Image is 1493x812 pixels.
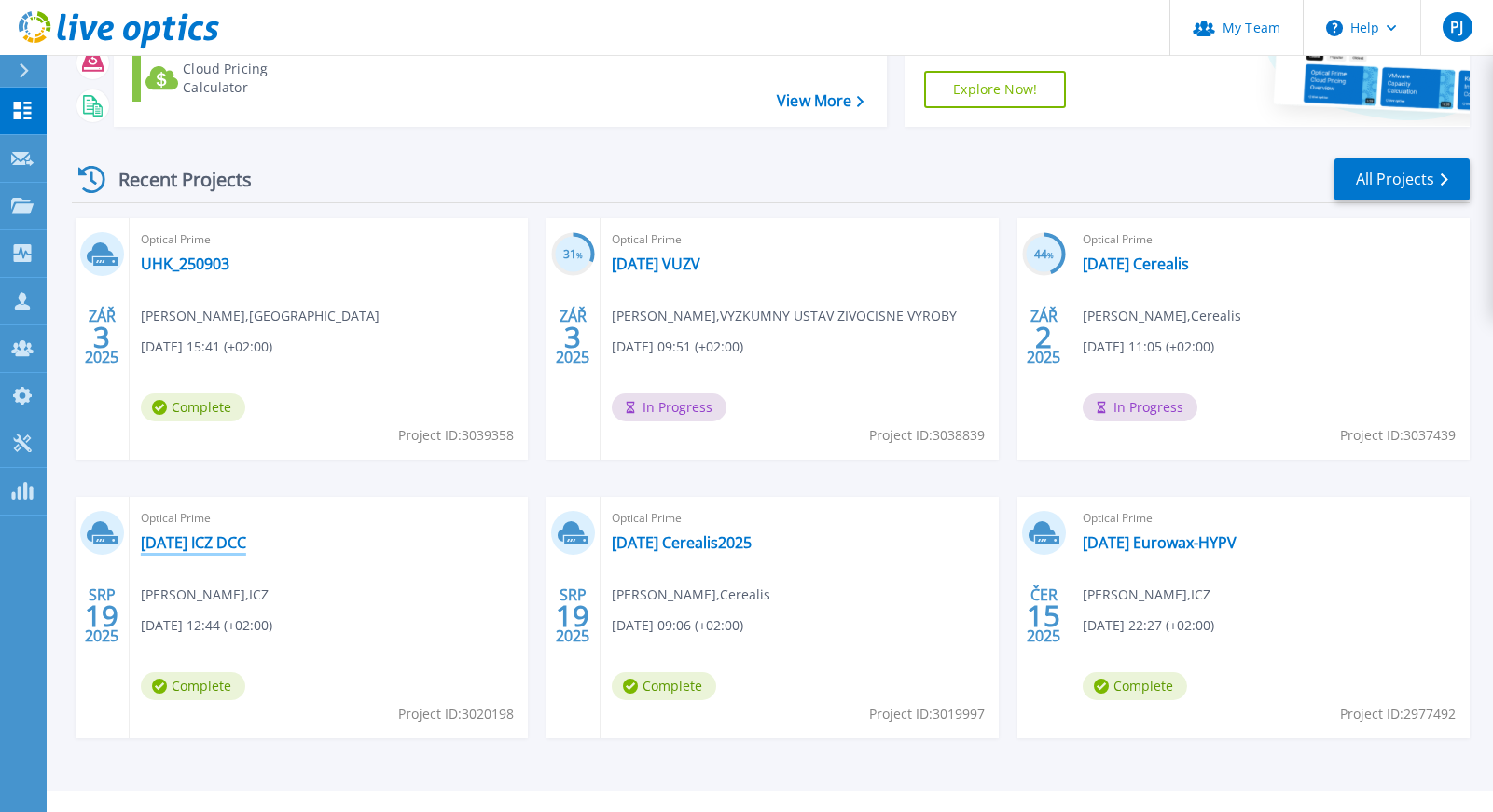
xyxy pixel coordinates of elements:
[1083,229,1458,250] span: Optical Prime
[141,615,272,636] span: [DATE] 12:44 (+02:00)
[1083,393,1197,421] span: In Progress
[612,508,988,529] span: Optical Prime
[1083,672,1187,700] span: Complete
[1450,20,1463,34] span: PJ
[1027,608,1060,624] span: 15
[141,255,229,273] a: UHK_250903
[85,608,118,624] span: 19
[556,608,589,624] span: 19
[1083,508,1458,529] span: Optical Prime
[1334,158,1470,200] a: All Projects
[1083,255,1189,273] a: [DATE] Cerealis
[869,704,985,724] span: Project ID: 3019997
[141,585,269,605] span: [PERSON_NAME] , ICZ
[1083,585,1210,605] span: [PERSON_NAME] , ICZ
[612,229,988,250] span: Optical Prime
[93,329,110,345] span: 3
[1035,329,1052,345] span: 2
[84,582,119,650] div: SRP 2025
[1026,582,1061,650] div: ČER 2025
[612,672,716,700] span: Complete
[1340,704,1456,724] span: Project ID: 2977492
[612,337,743,357] span: [DATE] 09:51 (+02:00)
[576,250,583,260] span: %
[84,303,119,371] div: ZÁŘ 2025
[777,92,864,110] a: View More
[398,704,514,724] span: Project ID: 3020198
[869,425,985,446] span: Project ID: 3038839
[141,533,246,552] a: [DATE] ICZ DCC
[612,615,743,636] span: [DATE] 09:06 (+02:00)
[1022,244,1066,266] h3: 44
[141,508,517,529] span: Optical Prime
[612,306,957,326] span: [PERSON_NAME] , VYZKUMNY USTAV ZIVOCISNE VYROBY
[612,533,752,552] a: [DATE] Cerealis2025
[1340,425,1456,446] span: Project ID: 3037439
[141,337,272,357] span: [DATE] 15:41 (+02:00)
[612,393,726,421] span: In Progress
[1083,533,1237,552] a: [DATE] Eurowax-HYPV
[141,672,245,700] span: Complete
[1026,303,1061,371] div: ZÁŘ 2025
[1083,306,1241,326] span: [PERSON_NAME] , Cerealis
[551,244,595,266] h3: 31
[555,582,590,650] div: SRP 2025
[183,60,332,97] div: Cloud Pricing Calculator
[612,585,770,605] span: [PERSON_NAME] , Cerealis
[141,393,245,421] span: Complete
[141,306,380,326] span: [PERSON_NAME] , [GEOGRAPHIC_DATA]
[398,425,514,446] span: Project ID: 3039358
[564,329,581,345] span: 3
[924,71,1066,108] a: Explore Now!
[1083,337,1214,357] span: [DATE] 11:05 (+02:00)
[612,255,700,273] a: [DATE] VUZV
[555,303,590,371] div: ZÁŘ 2025
[1083,615,1214,636] span: [DATE] 22:27 (+02:00)
[1047,250,1054,260] span: %
[141,229,517,250] span: Optical Prime
[72,157,277,202] div: Recent Projects
[132,55,340,102] a: Cloud Pricing Calculator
